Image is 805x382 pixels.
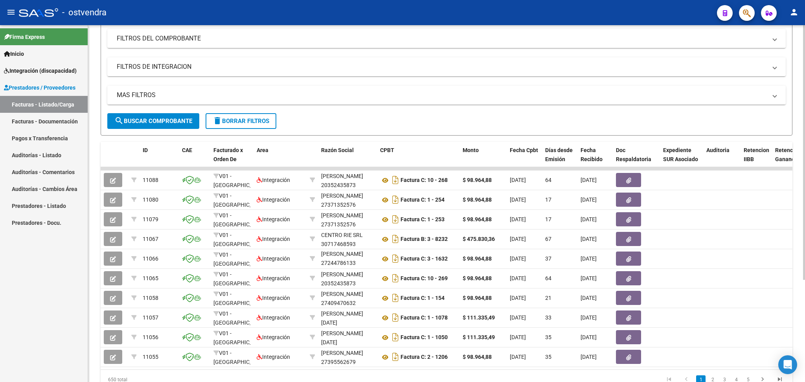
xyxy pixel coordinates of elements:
[321,172,363,181] div: [PERSON_NAME]
[545,197,551,203] span: 17
[463,334,495,340] strong: $ 111.335,49
[107,113,199,129] button: Buscar Comprobante
[321,211,363,220] div: [PERSON_NAME]
[318,142,377,176] datatable-header-cell: Razón Social
[463,236,495,242] strong: $ 475.830,36
[390,331,401,343] i: Descargar documento
[660,142,703,176] datatable-header-cell: Expediente SUR Asociado
[143,147,148,153] span: ID
[390,213,401,226] i: Descargar documento
[206,113,276,129] button: Borrar Filtros
[778,355,797,374] div: Open Intercom Messenger
[510,354,526,360] span: [DATE]
[741,142,772,176] datatable-header-cell: Retencion IIBB
[143,197,158,203] span: 11080
[143,177,158,183] span: 11088
[143,275,158,281] span: 11065
[789,7,799,17] mat-icon: person
[613,142,660,176] datatable-header-cell: Doc Respaldatoria
[107,29,786,48] mat-expansion-panel-header: FILTROS DEL COMPROBANTE
[321,250,374,267] div: 27244786133
[321,172,374,188] div: 20352435873
[143,236,158,242] span: 11067
[257,147,268,153] span: Area
[510,314,526,321] span: [DATE]
[390,292,401,304] i: Descargar documento
[545,236,551,242] span: 67
[507,142,542,176] datatable-header-cell: Fecha Cpbt
[321,290,363,299] div: [PERSON_NAME]
[390,193,401,206] i: Descargar documento
[581,295,597,301] span: [DATE]
[114,116,124,125] mat-icon: search
[401,334,448,341] strong: Factura C: 1 - 1050
[143,314,158,321] span: 11057
[390,311,401,324] i: Descargar documento
[510,236,526,242] span: [DATE]
[401,354,448,360] strong: Factura C: 2 - 1206
[4,66,77,75] span: Integración (discapacidad)
[321,329,374,347] div: [PERSON_NAME][DATE]
[321,349,363,358] div: [PERSON_NAME]
[321,270,374,286] div: 20352435873
[459,142,507,176] datatable-header-cell: Monto
[321,231,374,247] div: 30717468593
[545,255,551,262] span: 37
[321,309,374,326] div: 27385459446
[401,295,445,301] strong: Factura C: 1 - 154
[321,231,363,240] div: CENTRO RIE SRL
[401,256,448,262] strong: Factura C: 3 - 1632
[390,351,401,363] i: Descargar documento
[401,217,445,223] strong: Factura C: 1 - 253
[257,334,290,340] span: Integración
[257,354,290,360] span: Integración
[321,147,354,153] span: Razón Social
[321,270,363,279] div: [PERSON_NAME]
[463,295,492,301] strong: $ 98.964,88
[257,197,290,203] span: Integración
[401,315,448,321] strong: Factura C: 1 - 1078
[463,147,479,153] span: Monto
[390,272,401,285] i: Descargar documento
[581,314,597,321] span: [DATE]
[463,275,492,281] strong: $ 98.964,88
[545,354,551,360] span: 35
[581,147,603,162] span: Fecha Recibido
[107,57,786,76] mat-expansion-panel-header: FILTROS DE INTEGRACION
[510,197,526,203] span: [DATE]
[179,142,210,176] datatable-header-cell: CAE
[463,197,492,203] strong: $ 98.964,88
[510,334,526,340] span: [DATE]
[257,295,290,301] span: Integración
[321,211,374,228] div: 27371352576
[706,147,730,153] span: Auditoria
[213,118,269,125] span: Borrar Filtros
[510,255,526,262] span: [DATE]
[6,7,16,17] mat-icon: menu
[4,33,45,41] span: Firma Express
[545,275,551,281] span: 64
[257,314,290,321] span: Integración
[390,233,401,245] i: Descargar documento
[321,290,374,306] div: 27409470632
[114,118,192,125] span: Buscar Comprobante
[62,4,107,21] span: - ostvendra
[143,216,158,222] span: 11079
[463,216,492,222] strong: $ 98.964,88
[213,116,222,125] mat-icon: delete
[4,83,75,92] span: Prestadores / Proveedores
[377,142,459,176] datatable-header-cell: CPBT
[107,86,786,105] mat-expansion-panel-header: MAS FILTROS
[772,142,803,176] datatable-header-cell: Retención Ganancias
[321,349,374,365] div: 27395562679
[616,147,651,162] span: Doc Respaldatoria
[257,177,290,183] span: Integración
[117,34,767,43] mat-panel-title: FILTROS DEL COMPROBANTE
[581,177,597,183] span: [DATE]
[545,314,551,321] span: 33
[545,295,551,301] span: 21
[321,329,374,345] div: 27385459446
[581,236,597,242] span: [DATE]
[463,255,492,262] strong: $ 98.964,88
[510,177,526,183] span: [DATE]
